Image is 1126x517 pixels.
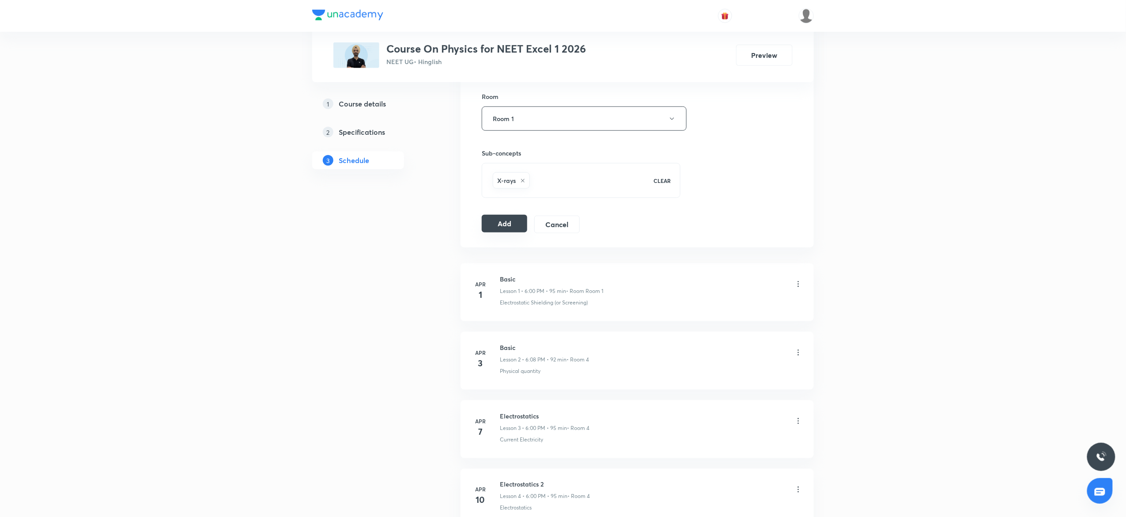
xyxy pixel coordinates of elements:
p: Lesson 1 • 6:00 PM • 95 min [500,287,566,295]
p: CLEAR [654,177,671,185]
a: 1Course details [312,95,432,113]
p: Lesson 4 • 6:00 PM • 95 min [500,493,567,501]
h6: Electrostatics 2 [500,480,590,489]
h5: Course details [339,99,386,109]
p: 2 [323,127,333,137]
h6: X-rays [497,176,516,185]
button: Add [482,215,527,232]
h6: Apr [472,417,489,425]
h6: Electrostatics [500,411,589,421]
p: • Room 4 [567,356,589,364]
h4: 7 [472,425,489,438]
img: C04B6C94-EF0C-4036-86D8-F921FEF93F26_plus.png [333,42,379,68]
h6: Sub-concepts [482,148,680,158]
p: 1 [323,99,333,109]
h6: Basic [500,274,603,284]
h3: Course On Physics for NEET Excel 1 2026 [386,42,586,55]
p: 3 [323,155,333,166]
img: avatar [721,12,729,20]
h6: Room [482,92,499,101]
p: Lesson 2 • 6:08 PM • 92 min [500,356,567,364]
h5: Schedule [339,155,369,166]
p: Current Electricity [500,436,543,444]
button: avatar [718,9,732,23]
button: Room 1 [482,106,687,131]
h6: Apr [472,486,489,494]
h6: Apr [472,349,489,357]
img: ttu [1096,452,1107,462]
img: Company Logo [312,10,383,20]
h4: 10 [472,494,489,507]
p: Electrostatics [500,504,532,512]
p: Lesson 3 • 6:00 PM • 95 min [500,424,567,432]
h6: Apr [472,280,489,288]
p: NEET UG • Hinglish [386,57,586,66]
button: Preview [736,45,793,66]
a: 2Specifications [312,123,432,141]
p: • Room Room 1 [566,287,603,295]
p: Electrostatic Shielding (or Screening) [500,299,588,307]
h4: 3 [472,357,489,370]
img: Shivank [799,8,814,23]
h5: Specifications [339,127,385,137]
a: Company Logo [312,10,383,23]
button: Cancel [534,216,580,233]
p: • Room 4 [567,493,590,501]
p: Physical quantity [500,367,540,375]
p: • Room 4 [567,424,589,432]
h4: 1 [472,288,489,301]
h6: Basic [500,343,589,352]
